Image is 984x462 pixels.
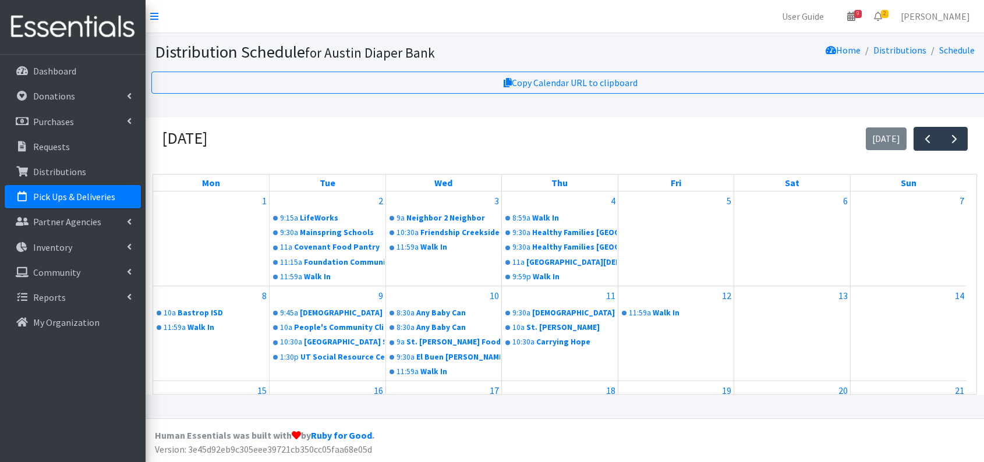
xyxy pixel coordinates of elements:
[5,8,141,47] img: HumanEssentials
[502,381,618,446] td: September 18, 2025
[271,270,384,284] a: 11:59aWalk In
[512,336,535,348] div: 10:30a
[33,241,72,253] p: Inventory
[420,227,501,239] div: Friendship Creekside Fellowship
[618,191,734,286] td: September 5, 2025
[280,212,298,224] div: 9:15a
[300,212,384,224] div: LifeWorks
[873,44,926,56] a: Distributions
[280,351,299,363] div: 1:30p
[503,226,617,240] a: 9:30aHealthy Families [GEOGRAPHIC_DATA]
[850,381,967,446] td: September 21, 2025
[397,366,419,378] div: 11:59a
[939,44,975,56] a: Schedule
[953,381,967,400] a: September 21, 2025
[416,351,501,363] div: El Buen [PERSON_NAME]
[416,322,501,333] div: Any Baby Can
[416,307,501,319] div: Any Baby Can
[512,212,530,224] div: 8:59a
[280,241,292,253] div: 11a
[255,381,269,400] a: September 15, 2025
[271,321,384,335] a: 10aPeople's Community Clinic
[5,210,141,233] a: Partner Agencies
[280,227,298,239] div: 9:30a
[387,211,501,225] a: 9aNeighbor 2 Neighbor
[5,261,141,284] a: Community
[604,381,618,400] a: September 18, 2025
[5,110,141,133] a: Purchases
[385,191,502,286] td: September 3, 2025
[406,336,501,348] div: St. [PERSON_NAME] Food Pantry
[502,286,618,381] td: September 11, 2025
[271,255,384,269] a: 11:15aFoundation Communities "FC CHI"
[826,44,861,56] a: Home
[270,191,386,286] td: September 2, 2025
[271,226,384,240] a: 9:30aMainspring Schools
[153,191,270,286] td: September 1, 2025
[653,307,733,319] div: Walk In
[512,271,531,283] div: 9:59p
[503,335,617,349] a: 10:30aCarrying Hope
[512,241,530,253] div: 9:30a
[629,307,651,319] div: 11:59a
[503,270,617,284] a: 9:59pWalk In
[549,175,570,191] a: Thursday
[533,271,617,283] div: Walk In
[608,191,618,210] a: September 4, 2025
[33,116,74,127] p: Purchases
[300,307,384,319] div: [DEMOGRAPHIC_DATA]
[957,191,967,210] a: September 7, 2025
[532,307,617,319] div: [DEMOGRAPHIC_DATA] Charities of [GEOGRAPHIC_DATA][US_STATE]
[164,307,176,319] div: 10a
[311,429,372,441] a: Ruby for Good
[724,191,734,210] a: September 5, 2025
[492,191,501,210] a: September 3, 2025
[526,257,617,268] div: [GEOGRAPHIC_DATA][DEMOGRAPHIC_DATA]
[850,191,967,286] td: September 7, 2025
[387,226,501,240] a: 10:30aFriendship Creekside Fellowship
[387,321,501,335] a: 8:30aAny Baby Can
[397,227,419,239] div: 10:30a
[5,236,141,259] a: Inventory
[271,350,384,364] a: 1:30pUT Social Resource Center
[620,306,733,320] a: 11:59aWalk In
[850,286,967,381] td: September 14, 2025
[304,336,384,348] div: [GEOGRAPHIC_DATA] Serving Center
[881,10,889,18] span: 2
[720,286,734,305] a: September 12, 2025
[532,241,617,253] div: Healthy Families [GEOGRAPHIC_DATA]
[532,227,617,239] div: Healthy Families [GEOGRAPHIC_DATA]
[503,211,617,225] a: 8:59aWalk In
[854,10,862,18] span: 9
[397,241,419,253] div: 11:59a
[397,307,415,319] div: 8:30a
[154,306,268,320] a: 10aBastrop ISD
[260,286,269,305] a: September 8, 2025
[260,191,269,210] a: September 1, 2025
[385,381,502,446] td: September 17, 2025
[33,191,115,202] p: Pick Ups & Deliveries
[618,381,734,446] td: September 19, 2025
[155,443,372,455] span: Version: 3e45d92eb9c305eee39721cb350cc05faa68e05d
[280,307,298,319] div: 9:45a
[487,286,501,305] a: September 10, 2025
[866,127,907,150] button: [DATE]
[387,335,501,349] a: 9aSt. [PERSON_NAME] Food Pantry
[512,257,525,268] div: 11a
[385,286,502,381] td: September 10, 2025
[387,365,501,379] a: 11:59aWalk In
[432,175,455,191] a: Wednesday
[271,335,384,349] a: 10:30a[GEOGRAPHIC_DATA] Serving Center
[270,286,386,381] td: September 9, 2025
[5,84,141,108] a: Donations
[5,59,141,83] a: Dashboard
[604,286,618,305] a: September 11, 2025
[503,255,617,269] a: 11a[GEOGRAPHIC_DATA][DEMOGRAPHIC_DATA]
[294,241,384,253] div: Covenant Food Pantry
[271,240,384,254] a: 11aCovenant Food Pantry
[270,381,386,446] td: September 16, 2025
[33,90,75,102] p: Donations
[5,311,141,334] a: My Organization
[153,286,270,381] td: September 8, 2025
[487,381,501,400] a: September 17, 2025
